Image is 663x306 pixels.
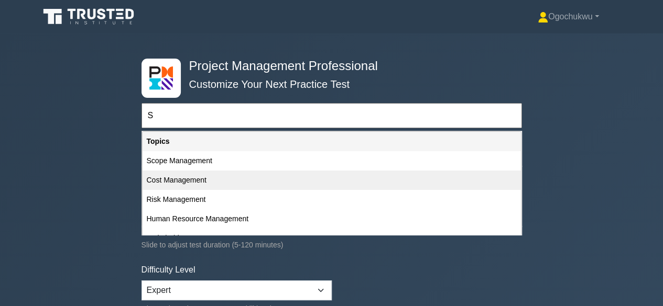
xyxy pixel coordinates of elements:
div: Slide to adjust test duration (5-120 minutes) [142,239,522,251]
div: Topics [143,132,521,151]
a: Ogochukwu [513,6,624,27]
div: Stakeholder Management [143,229,521,248]
h4: Project Management Professional [185,59,471,74]
div: Human Resource Management [143,209,521,229]
input: Start typing to filter on topic or concept... [142,103,522,128]
label: Difficulty Level [142,264,195,276]
div: Cost Management [143,171,521,190]
div: Scope Management [143,151,521,171]
div: Risk Management [143,190,521,209]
